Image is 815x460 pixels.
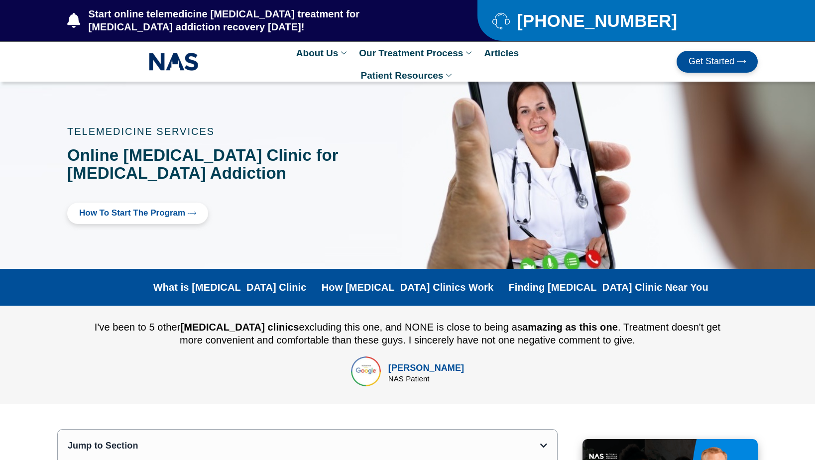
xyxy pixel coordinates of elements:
span: Start online telemedicine [MEDICAL_DATA] treatment for [MEDICAL_DATA] addiction recovery [DATE]! [86,7,438,33]
a: Our Treatment Process [354,42,479,64]
a: About Us [291,42,354,64]
a: Get Started [677,51,758,73]
div: Jump to Section [68,440,540,452]
div: Open table of contents [540,442,547,450]
b: [MEDICAL_DATA] clinics [180,322,299,333]
span: Get Started [689,57,734,67]
h1: Online [MEDICAL_DATA] Clinic for [MEDICAL_DATA] Addiction [67,146,377,183]
span: [PHONE_NUMBER] [514,14,677,27]
a: Finding [MEDICAL_DATA] Clinic Near You [509,281,708,293]
div: I've been to 5 other excluding this one, and NONE is close to being as . Treatment doesn't get mo... [92,321,723,346]
a: Patient Resources [356,64,460,87]
a: How to Start the program [67,203,208,224]
b: amazing as this one [522,322,618,333]
span: How to Start the program [79,209,185,218]
a: How [MEDICAL_DATA] Clinics Work [322,281,493,293]
a: What is [MEDICAL_DATA] Clinic [153,281,307,293]
img: NAS_email_signature-removebg-preview.png [149,50,199,73]
a: Articles [479,42,524,64]
a: Start online telemedicine [MEDICAL_DATA] treatment for [MEDICAL_DATA] addiction recovery [DATE]! [67,7,438,33]
img: top rated online suboxone treatment for opioid addiction treatment in tennessee and texas [351,356,381,386]
a: [PHONE_NUMBER] [492,12,733,29]
div: [PERSON_NAME] [388,361,464,375]
p: TELEMEDICINE SERVICES [67,126,377,136]
div: NAS Patient [388,375,464,382]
